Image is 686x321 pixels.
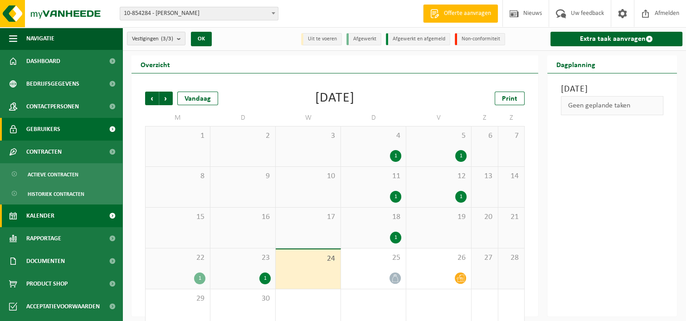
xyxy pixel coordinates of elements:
[411,131,467,141] span: 5
[215,253,271,263] span: 23
[26,73,79,95] span: Bedrijfsgegevens
[26,250,65,272] span: Documenten
[476,131,493,141] span: 6
[476,212,493,222] span: 20
[215,131,271,141] span: 2
[503,212,520,222] span: 21
[561,96,663,115] div: Geen geplande taken
[386,33,450,45] li: Afgewerkt en afgemeld
[120,7,278,20] span: 10-854284 - ELIA LENDELEDE - LENDELEDE
[280,254,336,264] span: 24
[495,92,525,105] a: Print
[315,92,355,105] div: [DATE]
[26,272,68,295] span: Product Shop
[341,110,406,126] td: D
[150,212,205,222] span: 15
[503,253,520,263] span: 28
[191,32,212,46] button: OK
[345,171,401,181] span: 11
[159,92,173,105] span: Volgende
[550,32,682,46] a: Extra taak aanvragen
[26,295,100,318] span: Acceptatievoorwaarden
[150,171,205,181] span: 8
[503,131,520,141] span: 7
[280,171,336,181] span: 10
[390,232,401,243] div: 1
[26,118,60,141] span: Gebruikers
[194,272,205,284] div: 1
[455,33,505,45] li: Non-conformiteit
[406,110,472,126] td: V
[472,110,498,126] td: Z
[150,294,205,304] span: 29
[127,32,185,45] button: Vestigingen(3/3)
[26,27,54,50] span: Navigatie
[346,33,381,45] li: Afgewerkt
[411,212,467,222] span: 19
[26,227,61,250] span: Rapportage
[150,253,205,263] span: 22
[177,92,218,105] div: Vandaag
[215,212,271,222] span: 16
[28,166,78,183] span: Actieve contracten
[390,150,401,162] div: 1
[503,171,520,181] span: 14
[455,150,467,162] div: 1
[26,204,54,227] span: Kalender
[411,253,467,263] span: 26
[132,32,173,46] span: Vestigingen
[345,131,401,141] span: 4
[259,272,271,284] div: 1
[150,131,205,141] span: 1
[215,294,271,304] span: 30
[210,110,276,126] td: D
[411,171,467,181] span: 12
[301,33,342,45] li: Uit te voeren
[26,50,60,73] span: Dashboard
[442,9,493,18] span: Offerte aanvragen
[2,165,120,183] a: Actieve contracten
[2,185,120,202] a: Historiek contracten
[145,110,210,126] td: M
[561,83,663,96] h3: [DATE]
[345,253,401,263] span: 25
[502,95,517,102] span: Print
[345,212,401,222] span: 18
[498,110,525,126] td: Z
[26,141,62,163] span: Contracten
[476,171,493,181] span: 13
[161,36,173,42] count: (3/3)
[145,92,159,105] span: Vorige
[476,253,493,263] span: 27
[120,7,278,20] span: 10-854284 - ELIA LENDELEDE - LENDELEDE
[547,55,604,73] h2: Dagplanning
[455,191,467,203] div: 1
[26,95,79,118] span: Contactpersonen
[280,212,336,222] span: 17
[28,185,84,203] span: Historiek contracten
[280,131,336,141] span: 3
[131,55,179,73] h2: Overzicht
[215,171,271,181] span: 9
[423,5,498,23] a: Offerte aanvragen
[390,191,401,203] div: 1
[276,110,341,126] td: W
